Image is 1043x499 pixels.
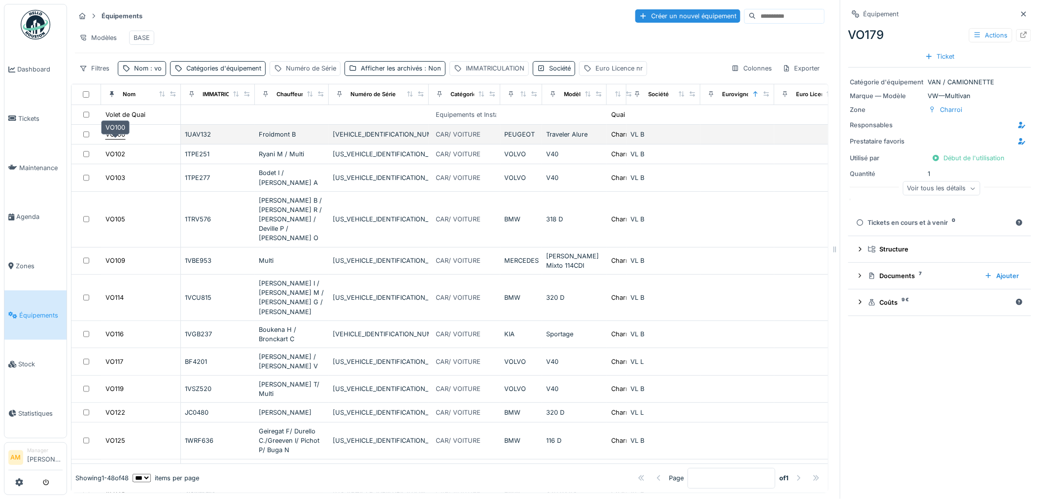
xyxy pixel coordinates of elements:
[134,33,150,42] div: BASE
[850,120,924,130] div: Responsables
[595,64,643,73] div: Euro Licence nr
[75,31,121,45] div: Modèles
[17,65,63,74] span: Dashboard
[611,293,633,302] div: Charroi
[259,427,325,455] div: Geiregat F/ Durello C./Greeven I/ Pichot P/ Buga N
[546,329,603,339] div: Sportage
[75,473,129,483] div: Showing 1 - 48 of 48
[630,214,696,224] div: VL B
[350,90,396,99] div: Numéro de Série
[27,447,63,468] li: [PERSON_NAME]
[981,269,1023,283] div: Ajouter
[16,212,63,221] span: Agenda
[546,408,603,417] div: 320 D
[504,256,538,265] div: MERCEDES
[259,408,325,417] div: [PERSON_NAME]
[4,143,67,192] a: Maintenance
[436,293,481,302] div: CAR/ VOITURE
[105,110,145,119] div: Volet de Quai
[850,169,924,178] div: Quantité
[436,256,481,265] div: CAR/ VOITURE
[648,90,669,99] div: Société
[852,214,1027,232] summary: Tickets en cours et à venir0
[451,90,519,99] div: Catégories d'équipement
[546,293,603,302] div: 320 D
[630,149,696,159] div: VL B
[75,61,114,75] div: Filtres
[850,91,924,101] div: Marque — Modèle
[611,329,633,339] div: Charroi
[186,64,261,73] div: Catégories d'équipement
[185,329,251,339] div: 1VGB237
[436,436,481,445] div: CAR/ VOITURE
[611,436,633,445] div: Charroi
[436,408,481,417] div: CAR/ VOITURE
[105,149,125,159] div: VO102
[611,357,633,366] div: Charroi
[133,473,199,483] div: items per page
[611,256,633,265] div: Charroi
[546,214,603,224] div: 318 D
[185,173,251,182] div: 1TPE277
[969,28,1012,42] div: Actions
[436,173,481,182] div: CAR/ VOITURE
[546,149,603,159] div: V40
[105,357,123,366] div: VO117
[333,173,425,182] div: [US_VEHICLE_IDENTIFICATION_NUMBER]
[848,26,1031,44] div: VO179
[105,408,125,417] div: VO122
[504,357,538,366] div: VOLVO
[333,329,425,339] div: [VEHICLE_IDENTIFICATION_NUMBER]
[850,77,1029,87] div: VAN / CAMIONNETTE
[850,153,924,163] div: Utilisé par
[105,293,124,302] div: VO114
[546,251,603,270] div: [PERSON_NAME] Mixto 114CDI
[903,181,980,196] div: Voir tous les détails
[286,64,336,73] div: Numéro de Série
[630,329,696,339] div: VL B
[630,384,696,393] div: VL B
[504,173,538,182] div: VOLVO
[259,279,325,317] div: [PERSON_NAME] I / [PERSON_NAME] M / [PERSON_NAME] G / [PERSON_NAME]
[4,192,67,242] a: Agenda
[98,11,146,21] strong: Équipements
[105,436,125,445] div: VO125
[4,340,67,389] a: Stock
[185,357,251,366] div: BF4201
[436,130,481,139] div: CAR/ VOITURE
[259,256,325,265] div: Multi
[564,90,584,99] div: Modèle
[333,149,425,159] div: [US_VEHICLE_IDENTIFICATION_NUMBER]
[134,64,162,73] div: Nom
[436,384,481,393] div: CAR/ VOITURE
[504,329,538,339] div: KIA
[19,311,63,320] span: Équipements
[436,149,481,159] div: CAR/ VOITURE
[105,256,125,265] div: VO109
[630,293,696,302] div: VL B
[27,447,63,454] div: Manager
[611,130,633,139] div: Charroi
[333,436,425,445] div: [US_VEHICLE_IDENTIFICATION_NUMBER]
[850,169,1029,178] div: 1
[852,240,1027,258] summary: Structure
[940,105,963,114] div: Charroi
[630,173,696,182] div: VL B
[185,408,251,417] div: JC0480
[504,149,538,159] div: VOLVO
[8,450,23,465] li: AM
[19,163,63,173] span: Maintenance
[185,384,251,393] div: 1VSZ520
[105,384,124,393] div: VO119
[259,196,325,243] div: [PERSON_NAME] B / [PERSON_NAME] R / [PERSON_NAME] / Deville P / [PERSON_NAME] O
[105,329,124,339] div: VO116
[333,130,425,139] div: [VEHICLE_IDENTIFICATION_NUMBER]
[259,130,325,139] div: Froidmont B
[635,9,740,23] div: Créer un nouvel équipement
[868,271,977,281] div: Documents
[856,218,1011,227] div: Tickets en cours et à venir
[611,384,633,393] div: Charroi
[611,110,635,119] div: Quai 28
[722,90,795,99] div: Eurovignette valide jusque
[504,214,538,224] div: BMW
